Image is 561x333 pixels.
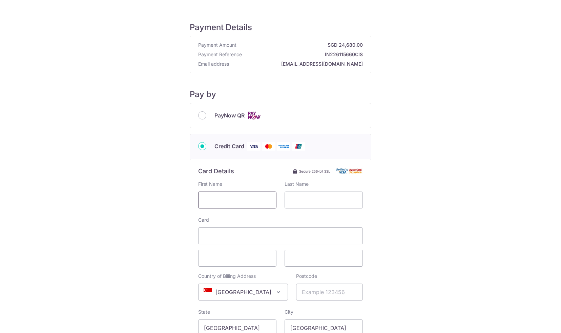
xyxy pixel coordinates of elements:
label: City [285,309,293,315]
h5: Pay by [190,89,371,99]
span: Payment Reference [198,51,242,58]
span: Payment Amount [198,42,236,48]
img: American Express [277,142,290,151]
img: Union Pay [292,142,305,151]
strong: [EMAIL_ADDRESS][DOMAIN_NAME] [232,61,363,67]
div: PayNow QR Cards logo [198,111,363,120]
span: Credit Card [214,142,244,150]
label: First Name [198,181,222,187]
iframe: Secure card expiration date input frame [204,254,271,262]
label: State [198,309,210,315]
span: Singapore [198,284,288,301]
img: Visa [247,142,261,151]
input: Example 123456 [296,284,363,301]
label: Card [198,217,209,223]
span: Singapore [199,284,288,300]
img: Card secure [336,168,363,174]
img: Cards logo [247,111,261,120]
iframe: Secure card security code input frame [290,254,357,262]
img: Mastercard [262,142,275,151]
h6: Card Details [198,167,234,175]
div: Credit Card Visa Mastercard American Express Union Pay [198,142,363,151]
strong: IN226115660CIS [245,51,363,58]
span: Email address [198,61,229,67]
span: PayNow QR [214,111,245,119]
strong: SGD 24,680.00 [239,42,363,48]
h5: Payment Details [190,22,371,32]
label: Last Name [285,181,309,187]
iframe: Secure card number input frame [204,232,357,240]
label: Country of Billing Address [198,273,256,280]
label: Postcode [296,273,317,280]
span: Secure 256-bit SSL [299,169,330,174]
